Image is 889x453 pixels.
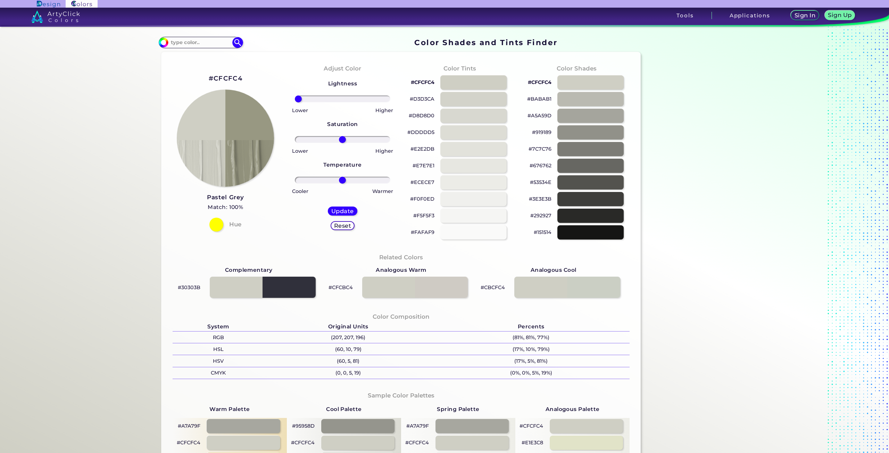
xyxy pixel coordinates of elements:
[432,355,630,367] p: (17%, 5%, 81%)
[407,128,434,136] p: #DDDDD5
[329,283,353,292] p: #CFCBC4
[527,111,551,120] p: #A5A59D
[209,74,242,83] h2: #CFCFC4
[173,355,264,367] p: HSV
[409,111,434,120] p: #D8D8D0
[373,312,430,322] h4: Color Composition
[232,37,243,48] img: icon search
[292,422,315,430] p: #95958D
[264,322,432,331] h5: Original Units
[411,228,434,236] p: #FAFAF9
[406,422,429,430] p: #A7A79F
[178,422,200,430] p: #A7A79F
[173,343,264,355] p: HSL
[410,145,434,153] p: #E2E2DB
[173,367,264,379] p: CMYK
[207,203,244,212] h5: Match: 100%
[209,406,250,412] strong: Warm Palette
[546,406,600,412] strong: Analogous Palette
[334,223,351,228] h5: Reset
[264,355,432,367] p: (60, 5, 81)
[791,11,819,20] a: Sign In
[413,211,434,220] p: #F5F5F3
[178,283,200,292] p: #30303B
[332,208,354,214] h5: Update
[372,187,393,195] p: Warmer
[291,438,315,447] p: #CFCFC4
[207,192,244,212] a: Pastel Grey Match: 100%
[326,406,362,412] strong: Cool Palette
[324,64,361,74] h4: Adjust Color
[528,78,551,86] p: #CFCFC4
[37,1,60,7] img: ArtyClick Design logo
[432,322,630,331] h5: Percents
[527,95,551,103] p: #BABAB1
[323,161,362,168] strong: Temperature
[437,406,480,412] strong: Spring Palette
[375,106,393,115] p: Higher
[177,438,200,447] p: #CFCFC4
[410,95,434,103] p: #D3D3CA
[328,80,357,87] strong: Lightness
[173,332,264,343] p: RGB
[225,266,273,275] strong: Complementary
[413,161,434,170] p: #E7E7E1
[522,438,543,447] p: #E1E3C8
[532,128,551,136] p: #919189
[405,438,429,447] p: #CFCFC4
[529,145,551,153] p: #7C7C76
[292,147,308,155] p: Lower
[432,332,630,343] p: (81%, 81%, 77%)
[432,367,630,379] p: (0%, 0%, 5%, 19%)
[376,266,426,275] strong: Analogous Warm
[177,90,274,187] img: paint_stamp_2_half.png
[795,12,815,18] h5: Sign In
[229,219,241,229] h4: Hue
[292,106,308,115] p: Lower
[531,266,576,275] strong: Analogous Cool
[530,211,551,220] p: #292927
[410,178,434,186] p: #ECECE7
[534,228,551,236] p: #151514
[443,64,476,74] h4: Color Tints
[530,178,551,186] p: #53534E
[529,195,551,203] p: #3E3E3B
[481,283,505,292] p: #CBCFC4
[207,193,244,202] h3: Pastel Grey
[414,37,558,48] h1: Color Shades and Tints Finder
[432,343,630,355] p: (17%, 10%, 79%)
[375,147,393,155] p: Higher
[520,422,543,430] p: #CFCFC4
[368,391,434,401] h4: Sample Color Palettes
[530,161,551,170] p: #676762
[31,10,80,23] img: logo_artyclick_colors_white.svg
[264,332,432,343] p: (207, 207, 196)
[825,11,855,20] a: Sign Up
[828,12,851,18] h5: Sign Up
[168,38,233,47] input: type color..
[730,13,770,18] h3: Applications
[173,322,264,331] h5: System
[292,187,308,195] p: Cooler
[411,78,434,86] p: #CFCFC4
[410,195,434,203] p: #F0F0ED
[327,121,358,127] strong: Saturation
[557,64,597,74] h4: Color Shades
[264,367,432,379] p: (0, 0, 5, 19)
[676,13,693,18] h3: Tools
[264,343,432,355] p: (60, 10, 79)
[379,252,423,262] h4: Related Colors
